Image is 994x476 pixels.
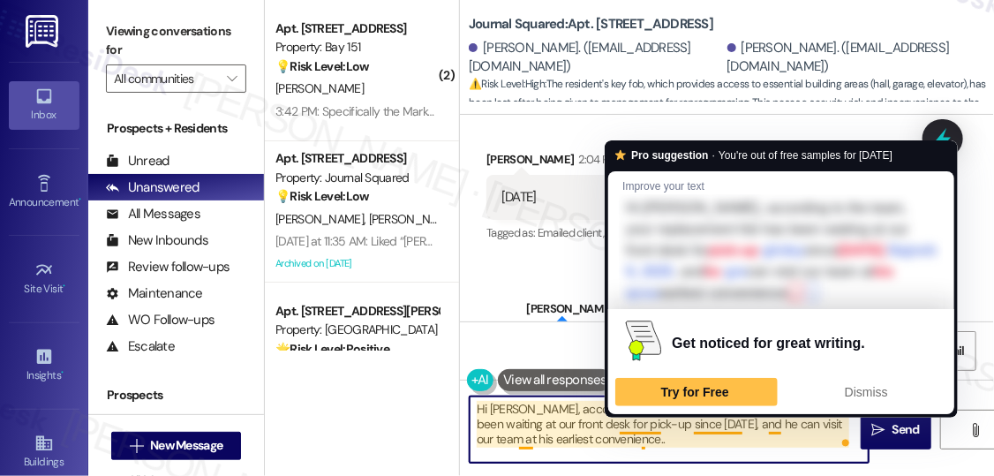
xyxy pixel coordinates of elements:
div: Tagged as: [486,220,726,246]
a: Buildings [9,428,79,476]
div: Apt. [STREET_ADDRESS] [275,19,439,38]
div: Prospects [88,386,264,404]
span: • [79,193,81,206]
i:  [227,72,237,86]
div: Review follow-ups [106,258,230,276]
div: Property: Bay 151 [275,38,439,57]
label: Viewing conversations for [106,18,246,64]
input: All communities [114,64,218,93]
strong: 🌟 Risk Level: Positive [275,341,389,357]
div: Prospects + Residents [88,119,264,138]
strong: ⚠️ Risk Level: High [469,77,545,91]
div: Escalate [106,337,175,356]
span: Emailed client , [538,225,604,240]
span: • [61,366,64,379]
div: New Inbounds [106,231,208,250]
img: ResiDesk Logo [26,15,62,48]
span: Escalation type escalation [604,225,726,240]
div: Property: [GEOGRAPHIC_DATA] [275,321,439,339]
div: 3:42 PM: Specifically the Marketplace Section. Two of my items are waiting for approval [275,103,720,119]
div: [DATE] [501,188,537,207]
div: Property: Journal Squared [275,169,439,187]
div: [PERSON_NAME] [486,150,726,175]
i:  [968,423,982,437]
div: [PERSON_NAME] (ResiDesk) [527,299,982,324]
div: Unread [106,152,169,170]
b: Journal Squared: Apt. [STREET_ADDRESS] [469,15,713,34]
a: Inbox [9,81,79,129]
div: Apt. [STREET_ADDRESS][PERSON_NAME] [275,302,439,321]
div: 2:04 PM [575,150,618,169]
div: [PERSON_NAME]. ([EMAIL_ADDRESS][DOMAIN_NAME]) [727,39,982,77]
span: New Message [150,436,222,455]
div: [PERSON_NAME]. ([EMAIL_ADDRESS][DOMAIN_NAME]) [469,39,723,77]
button: Send [861,410,931,450]
div: Apt. [STREET_ADDRESS] [275,149,439,168]
span: [PERSON_NAME] [275,80,364,96]
i:  [130,439,143,453]
strong: 💡 Risk Level: Low [275,188,369,204]
div: Unanswered [106,178,200,197]
span: Send [892,420,920,439]
a: Site Visit • [9,255,79,303]
textarea: To enrich screen reader interactions, please activate Accessibility in Grammarly extension settings [470,397,869,463]
div: All Messages [106,205,200,223]
div: Maintenance [106,284,203,303]
span: • [64,280,66,292]
a: Insights • [9,342,79,389]
span: [PERSON_NAME] [369,211,463,227]
span: : The resident's key fob, which provides access to essential building areas (hall, garage, elevat... [469,75,994,132]
i:  [872,423,885,437]
strong: 💡 Risk Level: Low [275,58,369,74]
div: WO Follow-ups [106,311,215,329]
button: New Message [111,432,242,460]
span: [PERSON_NAME] [275,211,369,227]
div: Archived on [DATE] [274,253,441,275]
